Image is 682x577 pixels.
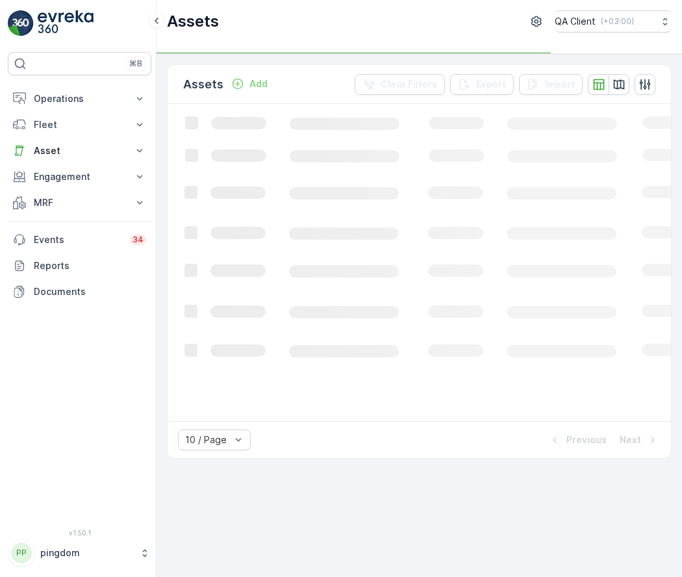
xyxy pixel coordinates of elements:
[8,227,151,253] a: Events34
[8,86,151,112] button: Operations
[566,433,607,446] p: Previous
[34,92,125,105] p: Operations
[34,233,122,246] p: Events
[129,58,142,69] p: ⌘B
[226,76,273,92] button: Add
[34,144,125,157] p: Asset
[8,529,151,537] span: v 1.50.1
[547,432,608,448] button: Previous
[38,10,94,36] img: logo_light-DOdMpM7g.png
[8,190,151,216] button: MRF
[8,10,34,36] img: logo
[34,259,146,272] p: Reports
[601,16,634,27] p: ( +03:00 )
[381,78,437,91] p: Clear Filters
[40,546,133,559] p: pingdom
[555,10,672,32] button: QA Client(+03:00)
[8,164,151,190] button: Engagement
[167,11,219,32] p: Assets
[34,118,125,131] p: Fleet
[618,432,661,448] button: Next
[34,196,125,209] p: MRF
[519,74,583,95] button: Import
[555,15,596,28] p: QA Client
[450,74,514,95] button: Export
[545,78,575,91] p: Import
[355,74,445,95] button: Clear Filters
[476,78,506,91] p: Export
[620,433,641,446] p: Next
[249,77,268,90] p: Add
[8,138,151,164] button: Asset
[183,75,223,94] p: Assets
[133,235,144,245] p: 34
[8,539,151,567] button: PPpingdom
[8,253,151,279] a: Reports
[34,170,125,183] p: Engagement
[8,279,151,305] a: Documents
[34,285,146,298] p: Documents
[8,112,151,138] button: Fleet
[11,543,32,563] div: PP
